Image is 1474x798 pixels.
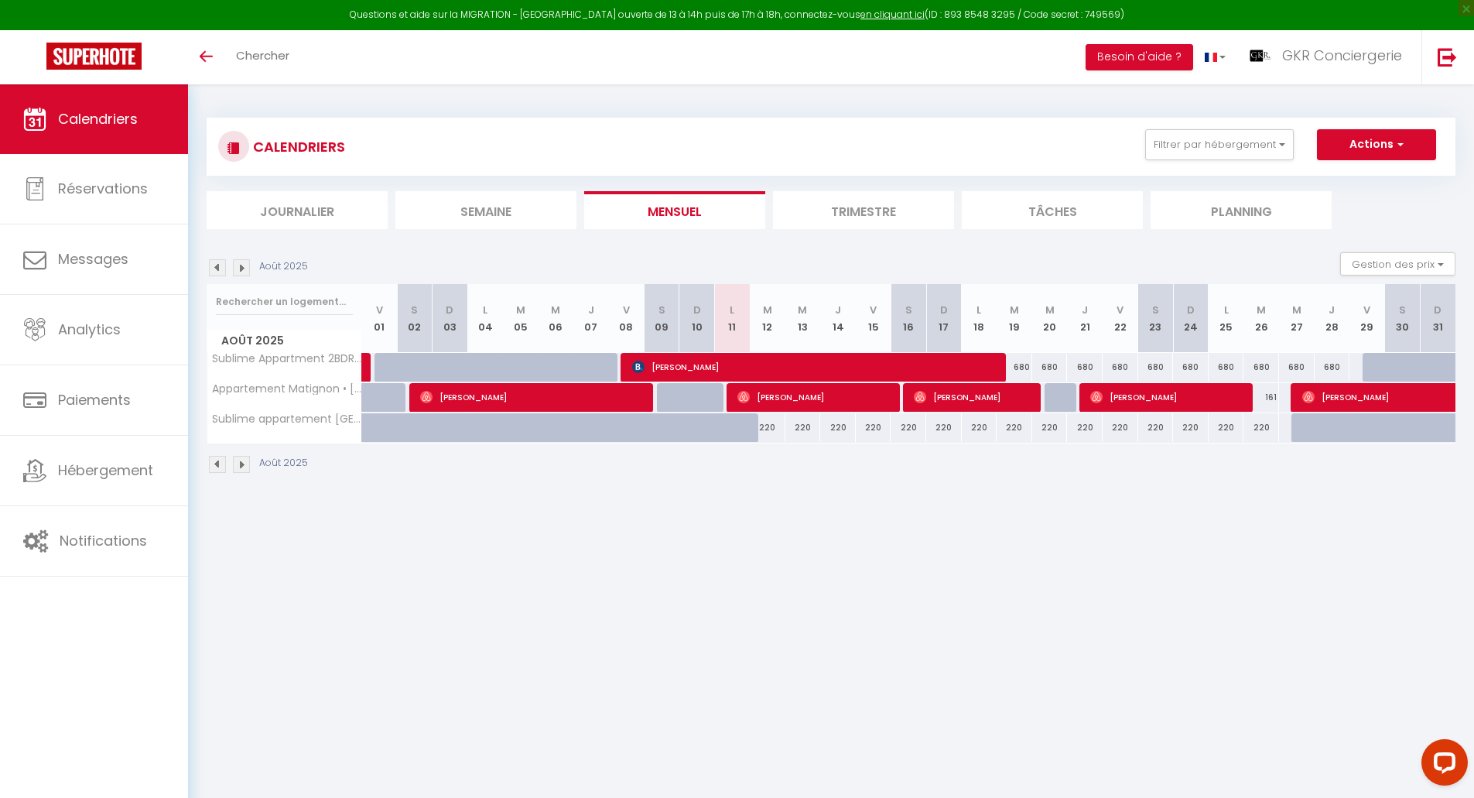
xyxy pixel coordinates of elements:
span: Sublime appartement [GEOGRAPHIC_DATA] - climatisation, métro [210,413,364,425]
abbr: L [730,303,734,317]
th: 08 [609,284,645,353]
th: 16 [891,284,926,353]
th: 07 [573,284,609,353]
abbr: J [1329,303,1335,317]
div: 220 [750,413,785,442]
span: Chercher [236,47,289,63]
div: 220 [1103,413,1138,442]
th: 31 [1420,284,1455,353]
div: 680 [1173,353,1209,382]
th: 22 [1103,284,1138,353]
th: 13 [785,284,821,353]
p: Août 2025 [259,456,308,471]
span: Réservations [58,179,148,198]
abbr: L [1224,303,1229,317]
abbr: D [693,303,701,317]
abbr: L [976,303,981,317]
abbr: M [551,303,560,317]
span: [PERSON_NAME] [914,382,1032,412]
span: Hébergement [58,461,153,480]
th: 29 [1349,284,1385,353]
span: Messages [58,249,128,269]
span: Appartement Matignon • [GEOGRAPHIC_DATA] • Cosy• Clim [210,383,364,395]
div: 680 [1067,353,1103,382]
abbr: M [1292,303,1301,317]
th: 12 [750,284,785,353]
div: 220 [926,413,962,442]
a: en cliquant ici [860,8,925,21]
th: 25 [1209,284,1244,353]
abbr: M [516,303,525,317]
th: 26 [1243,284,1279,353]
img: Super Booking [46,43,142,70]
abbr: J [1082,303,1088,317]
div: 220 [1067,413,1103,442]
abbr: V [376,303,383,317]
abbr: D [1434,303,1442,317]
div: 680 [1315,353,1350,382]
button: Filtrer par hébergement [1145,129,1294,160]
button: Besoin d'aide ? [1086,44,1193,70]
span: [PERSON_NAME] [632,352,1000,382]
input: Rechercher un logement... [216,288,353,316]
abbr: V [623,303,630,317]
th: 28 [1315,284,1350,353]
div: 220 [856,413,891,442]
abbr: D [446,303,453,317]
span: GKR Conciergerie [1282,46,1402,65]
img: ... [1249,44,1272,67]
li: Planning [1151,191,1332,229]
abbr: D [940,303,948,317]
th: 14 [820,284,856,353]
div: 220 [820,413,856,442]
abbr: V [870,303,877,317]
th: 04 [467,284,503,353]
span: [PERSON_NAME] [1090,382,1244,412]
th: 03 [433,284,468,353]
abbr: J [588,303,594,317]
div: 680 [1103,353,1138,382]
p: Août 2025 [259,259,308,274]
button: Actions [1317,129,1436,160]
th: 10 [679,284,715,353]
iframe: LiveChat chat widget [1409,733,1474,798]
div: 220 [891,413,926,442]
div: 220 [962,413,997,442]
th: 15 [856,284,891,353]
th: 05 [503,284,539,353]
div: 161 [1243,383,1279,412]
div: 680 [1279,353,1315,382]
div: 220 [1138,413,1174,442]
th: 19 [997,284,1032,353]
abbr: S [1399,303,1406,317]
div: 680 [1138,353,1174,382]
div: 680 [1243,353,1279,382]
li: Semaine [395,191,576,229]
li: Tâches [962,191,1143,229]
th: 09 [644,284,679,353]
th: 27 [1279,284,1315,353]
a: Chercher [224,30,301,84]
abbr: M [763,303,772,317]
th: 11 [714,284,750,353]
abbr: J [835,303,841,317]
li: Mensuel [584,191,765,229]
button: Gestion des prix [1340,252,1455,276]
abbr: S [658,303,665,317]
th: 17 [926,284,962,353]
span: Août 2025 [207,330,361,352]
abbr: S [1152,303,1159,317]
abbr: M [1010,303,1019,317]
abbr: V [1363,303,1370,317]
span: Calendriers [58,109,138,128]
span: Sublime Appartment 2BDR/4P [GEOGRAPHIC_DATA] [210,353,364,365]
th: 24 [1173,284,1209,353]
div: 220 [1032,413,1068,442]
th: 02 [397,284,433,353]
a: ... GKR Conciergerie [1237,30,1421,84]
abbr: L [483,303,487,317]
th: 20 [1032,284,1068,353]
th: 06 [538,284,573,353]
span: [PERSON_NAME] [420,382,645,412]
